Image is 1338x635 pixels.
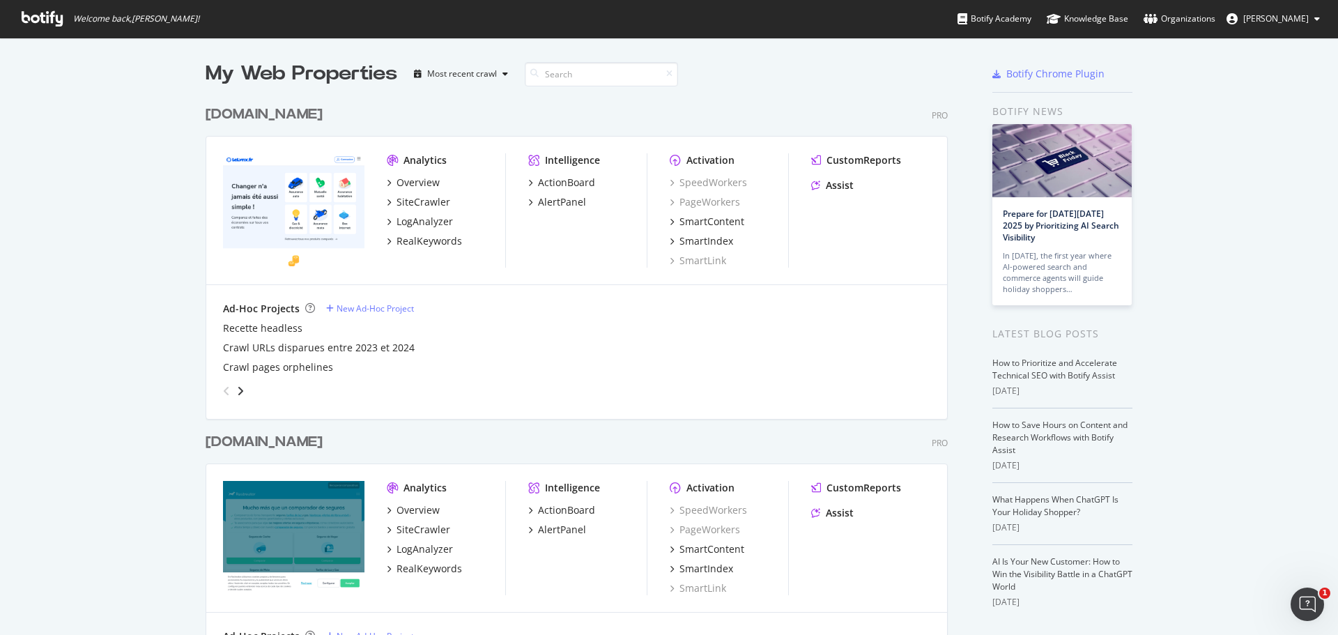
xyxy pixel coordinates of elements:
a: AlertPanel [528,195,586,209]
div: Assist [826,506,854,520]
div: [DOMAIN_NAME] [206,432,323,452]
div: Activation [686,481,735,495]
div: [DATE] [992,459,1132,472]
div: [DATE] [992,596,1132,609]
div: ActionBoard [538,176,595,190]
a: Overview [387,176,440,190]
div: SmartContent [679,215,744,229]
div: Most recent crawl [427,70,497,78]
a: Prepare for [DATE][DATE] 2025 by Prioritizing AI Search Visibility [1003,208,1119,243]
div: Activation [686,153,735,167]
div: Analytics [403,481,447,495]
div: CustomReports [826,153,901,167]
a: Overview [387,503,440,517]
div: SmartIndex [679,562,733,576]
div: Botify Chrome Plugin [1006,67,1105,81]
a: SiteCrawler [387,195,450,209]
span: Welcome back, [PERSON_NAME] ! [73,13,199,24]
div: ActionBoard [538,503,595,517]
div: SmartContent [679,542,744,556]
a: SmartIndex [670,562,733,576]
div: angle-left [217,380,236,402]
div: Overview [397,176,440,190]
div: angle-right [236,384,245,398]
a: SmartContent [670,542,744,556]
a: CustomReports [811,481,901,495]
a: CustomReports [811,153,901,167]
div: Pro [932,437,948,449]
a: LogAnalyzer [387,215,453,229]
div: My Web Properties [206,60,397,88]
div: [DOMAIN_NAME] [206,105,323,125]
div: [DATE] [992,385,1132,397]
div: Pro [932,109,948,121]
div: AlertPanel [538,195,586,209]
div: SmartIndex [679,234,733,248]
div: Intelligence [545,481,600,495]
div: Botify Academy [958,12,1031,26]
a: Assist [811,506,854,520]
div: Intelligence [545,153,600,167]
div: Ad-Hoc Projects [223,302,300,316]
a: SmartLink [670,254,726,268]
img: rastreator.com [223,481,364,594]
a: ActionBoard [528,503,595,517]
a: [DOMAIN_NAME] [206,432,328,452]
a: LogAnalyzer [387,542,453,556]
div: New Ad-Hoc Project [337,303,414,314]
a: Botify Chrome Plugin [992,67,1105,81]
div: Botify news [992,104,1132,119]
div: LogAnalyzer [397,542,453,556]
a: SpeedWorkers [670,503,747,517]
a: Crawl URLs disparues entre 2023 et 2024 [223,341,415,355]
a: How to Save Hours on Content and Research Workflows with Botify Assist [992,419,1128,456]
div: [DATE] [992,521,1132,534]
div: SiteCrawler [397,523,450,537]
div: RealKeywords [397,562,462,576]
a: SmartLink [670,581,726,595]
img: Prepare for Black Friday 2025 by Prioritizing AI Search Visibility [992,124,1132,197]
div: LogAnalyzer [397,215,453,229]
img: lelynx.fr [223,153,364,266]
a: PageWorkers [670,195,740,209]
button: Most recent crawl [408,63,514,85]
span: Emma Moletto [1243,13,1309,24]
div: Overview [397,503,440,517]
div: AlertPanel [538,523,586,537]
div: SiteCrawler [397,195,450,209]
a: How to Prioritize and Accelerate Technical SEO with Botify Assist [992,357,1117,381]
div: Organizations [1144,12,1215,26]
a: ActionBoard [528,176,595,190]
div: Assist [826,178,854,192]
div: SpeedWorkers [670,176,747,190]
a: PageWorkers [670,523,740,537]
a: Crawl pages orphelines [223,360,333,374]
input: Search [525,62,678,86]
a: RealKeywords [387,234,462,248]
a: AlertPanel [528,523,586,537]
button: [PERSON_NAME] [1215,8,1331,30]
a: What Happens When ChatGPT Is Your Holiday Shopper? [992,494,1118,518]
iframe: Intercom live chat [1291,588,1324,621]
a: New Ad-Hoc Project [326,303,414,314]
a: Recette headless [223,321,302,335]
div: CustomReports [826,481,901,495]
a: [DOMAIN_NAME] [206,105,328,125]
a: SmartIndex [670,234,733,248]
span: 1 [1319,588,1330,599]
div: RealKeywords [397,234,462,248]
a: SiteCrawler [387,523,450,537]
div: Knowledge Base [1047,12,1128,26]
a: RealKeywords [387,562,462,576]
a: SmartContent [670,215,744,229]
a: AI Is Your New Customer: How to Win the Visibility Battle in a ChatGPT World [992,556,1132,592]
div: Latest Blog Posts [992,326,1132,342]
a: Assist [811,178,854,192]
